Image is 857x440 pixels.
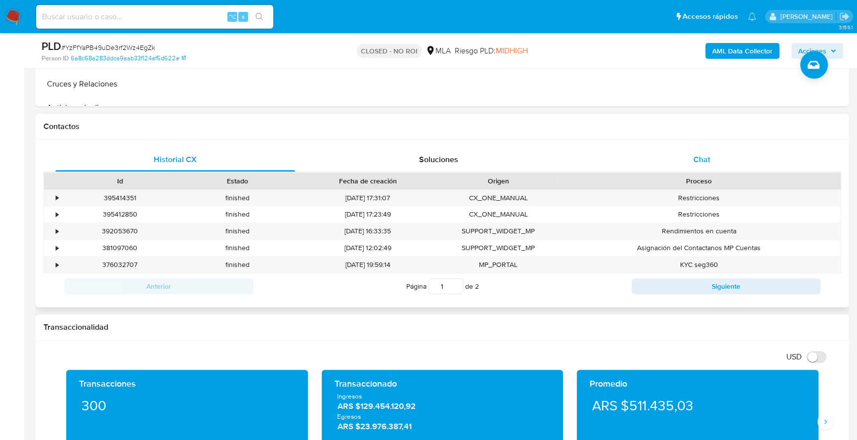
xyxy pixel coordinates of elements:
[61,257,179,273] div: 376032707
[455,45,528,56] span: Riesgo PLD:
[249,10,269,24] button: search-icon
[439,223,557,239] div: SUPPORT_WIDGET_MP
[56,226,58,236] div: •
[186,176,290,186] div: Estado
[61,43,155,52] span: # YzFfYaPB49uDe3rf2Wz4EgZk
[56,193,58,203] div: •
[406,278,479,294] span: Página de
[564,176,834,186] div: Proceso
[557,240,841,256] div: Asignación del Contactanos MP Cuentas
[61,206,179,222] div: 395412850
[68,176,172,186] div: Id
[705,43,779,59] button: AML Data Collector
[446,176,550,186] div: Origen
[42,54,69,63] b: Person ID
[693,154,710,165] span: Chat
[38,96,162,120] button: Anticipos de dinero
[61,190,179,206] div: 395414351
[296,257,439,273] div: [DATE] 19:59:14
[839,11,850,22] a: Salir
[242,12,245,21] span: s
[712,43,772,59] b: AML Data Collector
[780,12,836,21] p: stefania.bordes@mercadolibre.com
[683,11,738,22] span: Accesos rápidos
[179,257,297,273] div: finished
[296,206,439,222] div: [DATE] 17:23:49
[439,206,557,222] div: CX_ONE_MANUAL
[496,45,528,56] span: MIDHIGH
[419,154,458,165] span: Soluciones
[838,23,852,31] span: 3.155.1
[56,210,58,219] div: •
[557,223,841,239] div: Rendimientos en cuenta
[36,10,273,23] input: Buscar usuario o caso...
[61,223,179,239] div: 392053670
[557,206,841,222] div: Restricciones
[439,257,557,273] div: MP_PORTAL
[56,243,58,253] div: •
[426,45,451,56] div: MLA
[357,44,422,58] p: CLOSED - NO ROI
[632,278,821,294] button: Siguiente
[296,190,439,206] div: [DATE] 17:31:07
[748,12,756,21] a: Notificaciones
[303,176,432,186] div: Fecha de creación
[439,190,557,206] div: CX_ONE_MANUAL
[296,223,439,239] div: [DATE] 16:33:35
[179,206,297,222] div: finished
[43,122,841,132] h1: Contactos
[43,322,841,332] h1: Transaccionalidad
[798,43,826,59] span: Acciones
[439,240,557,256] div: SUPPORT_WIDGET_MP
[179,223,297,239] div: finished
[791,43,843,59] button: Acciones
[38,72,162,96] button: Cruces y Relaciones
[179,190,297,206] div: finished
[56,260,58,269] div: •
[179,240,297,256] div: finished
[475,281,479,291] span: 2
[154,154,197,165] span: Historial CX
[296,240,439,256] div: [DATE] 12:02:49
[71,54,186,63] a: 6a8c68a283ddca9aab33f124af5d622e
[228,12,236,21] span: ⌥
[42,38,61,54] b: PLD
[64,278,254,294] button: Anterior
[61,240,179,256] div: 381097060
[557,190,841,206] div: Restricciones
[557,257,841,273] div: KYC seg360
